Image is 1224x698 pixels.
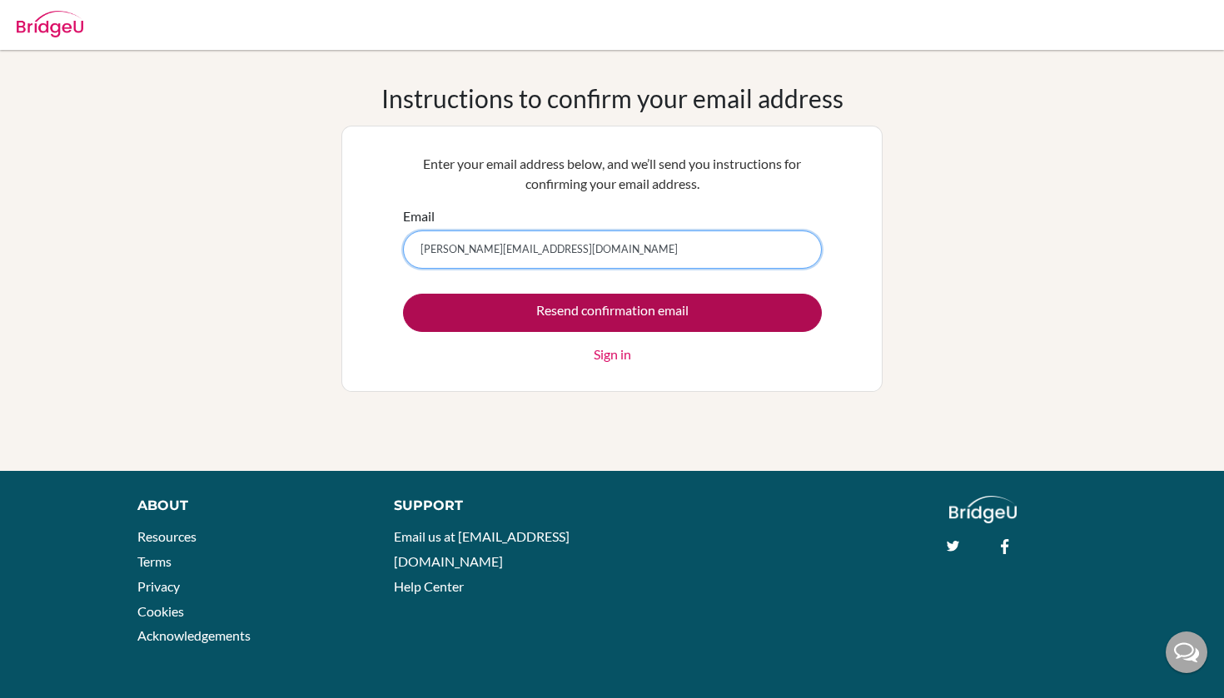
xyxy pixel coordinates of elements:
a: Resources [137,528,197,544]
a: Cookies [137,603,184,619]
p: Enter your email address below, and we’ll send you instructions for confirming your email address. [403,154,822,194]
label: Email [403,206,435,226]
a: Terms [137,553,172,569]
input: Resend confirmation email [403,294,822,332]
a: Privacy [137,578,180,594]
span: Help [38,12,72,27]
a: Acknowledgements [137,627,251,643]
a: Help Center [394,578,464,594]
img: logo_white@2x-f4f0deed5e89b7ecb1c2cc34c3e3d731f90f0f143d5ea2071677605dd97b5244.png [949,496,1017,523]
a: Email us at [EMAIL_ADDRESS][DOMAIN_NAME] [394,528,570,569]
div: About [137,496,356,516]
div: Support [394,496,595,516]
img: Bridge-U [17,11,83,37]
h1: Instructions to confirm your email address [381,83,843,113]
a: Sign in [594,344,631,364]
